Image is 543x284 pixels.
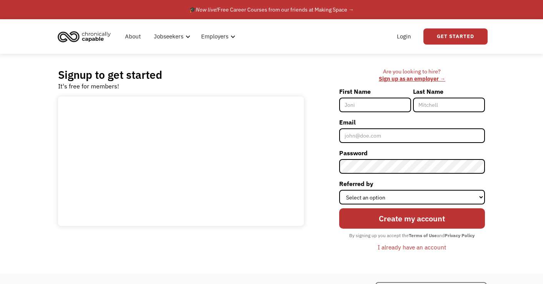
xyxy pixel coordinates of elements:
label: Last Name [413,85,485,98]
em: Now live! [196,6,218,13]
div: Are you looking to hire? ‍ [339,68,485,82]
strong: Privacy Policy [445,233,475,238]
div: Jobseekers [154,32,183,41]
a: Login [392,24,416,49]
label: Referred by [339,178,485,190]
img: Chronically Capable logo [55,28,113,45]
div: By signing up you accept the and [345,231,478,241]
a: I already have an account [372,241,452,254]
label: First Name [339,85,411,98]
div: I already have an account [378,242,446,252]
label: Password [339,147,485,159]
a: Sign up as an employer → [379,75,445,82]
input: john@doe.com [339,128,485,143]
label: Email [339,116,485,128]
strong: Terms of Use [409,233,437,238]
div: 🎓 Free Career Courses from our friends at Making Space → [189,5,354,14]
input: Create my account [339,208,485,229]
a: Get Started [423,28,488,45]
div: It's free for members! [58,81,119,91]
a: About [120,24,145,49]
input: Mitchell [413,98,485,112]
div: Employers [201,32,228,41]
h2: Signup to get started [58,68,162,81]
input: Joni [339,98,411,112]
